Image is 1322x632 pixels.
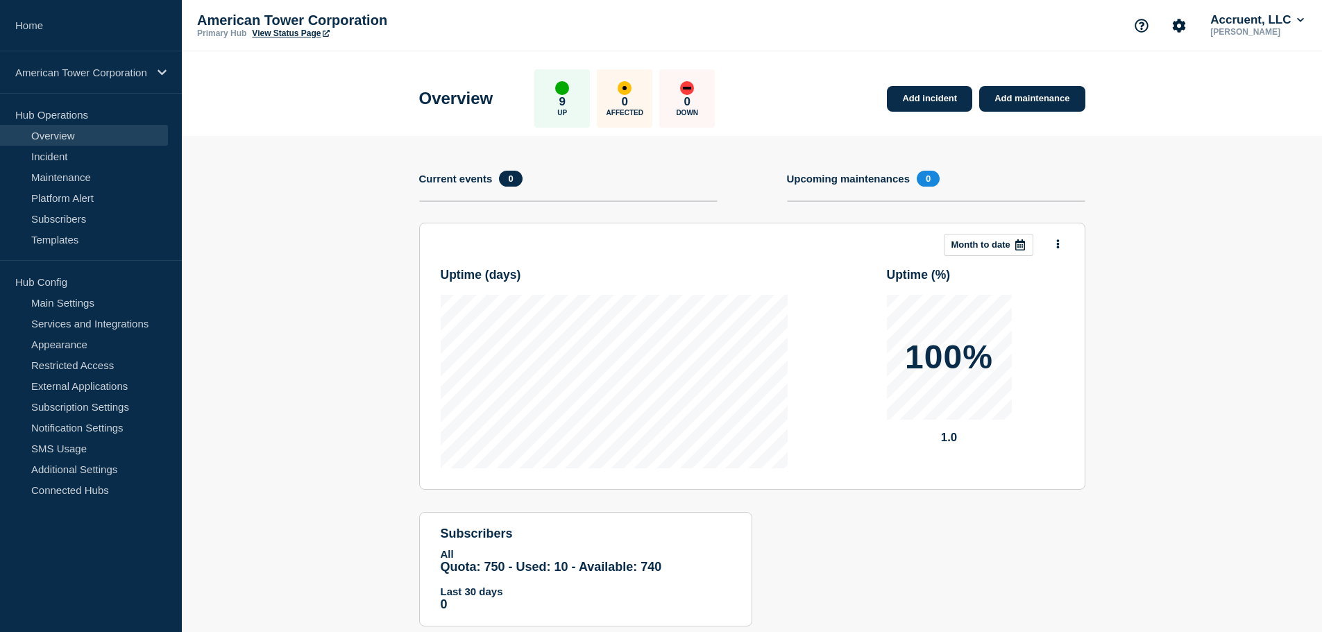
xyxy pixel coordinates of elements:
[419,89,493,108] h1: Overview
[15,67,149,78] p: American Tower Corporation
[441,268,521,282] h3: Uptime ( days )
[441,586,731,597] p: Last 30 days
[887,431,1012,445] p: 1.0
[684,95,690,109] p: 0
[951,239,1010,250] p: Month to date
[1207,13,1307,27] button: Accruent, LLC
[618,81,632,95] div: affected
[1164,11,1194,40] button: Account settings
[197,28,246,38] p: Primary Hub
[979,86,1085,112] a: Add maintenance
[680,81,694,95] div: down
[559,95,566,109] p: 9
[917,171,940,187] span: 0
[887,86,972,112] a: Add incident
[499,171,522,187] span: 0
[905,341,993,374] p: 100%
[1127,11,1156,40] button: Support
[557,109,567,117] p: Up
[607,109,643,117] p: Affected
[419,173,493,185] h4: Current events
[676,109,698,117] p: Down
[887,268,951,282] h3: Uptime ( % )
[1207,27,1307,37] p: [PERSON_NAME]
[252,28,329,38] a: View Status Page
[441,548,731,560] p: All
[622,95,628,109] p: 0
[441,527,731,541] h4: subscribers
[197,12,475,28] p: American Tower Corporation
[441,560,662,574] span: Quota: 750 - Used: 10 - Available: 740
[441,597,731,612] p: 0
[944,234,1033,256] button: Month to date
[555,81,569,95] div: up
[787,173,910,185] h4: Upcoming maintenances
